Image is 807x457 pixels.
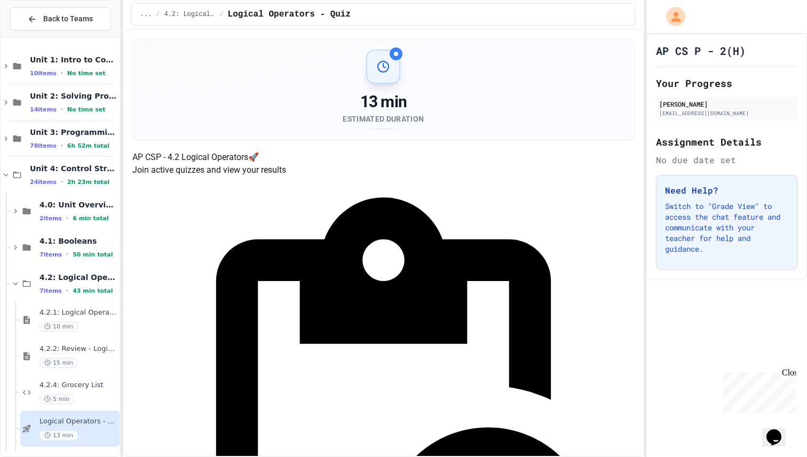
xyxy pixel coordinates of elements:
[10,7,111,30] button: Back to Teams
[67,70,106,77] span: No time set
[39,430,78,440] span: 13 min
[762,414,796,446] iframe: chat widget
[156,10,160,19] span: /
[39,394,74,404] span: 5 min
[30,164,117,173] span: Unit 4: Control Structures
[656,76,797,91] h2: Your Progress
[66,250,68,259] span: •
[66,286,68,295] span: •
[39,381,117,390] span: 4.2.4: Grocery List
[61,178,63,186] span: •
[219,10,223,19] span: /
[39,272,117,282] span: 4.2: Logical Operators
[665,184,788,197] h3: Need Help?
[67,106,106,113] span: No time set
[73,215,109,222] span: 6 min total
[656,43,746,58] h1: AP CS P - 2(H)
[39,215,62,222] span: 2 items
[343,114,424,124] div: Estimated Duration
[30,55,117,65] span: Unit 1: Intro to Computer Science
[39,236,117,246] span: 4.1: Booleans
[39,200,117,210] span: 4.0: Unit Overview
[73,287,113,294] span: 43 min total
[61,105,63,114] span: •
[343,92,424,111] div: 13 min
[39,251,62,258] span: 7 items
[228,8,351,21] span: Logical Operators - Quiz
[4,4,74,68] div: Chat with us now!Close
[39,358,78,368] span: 15 min
[73,251,113,258] span: 50 min total
[30,179,57,186] span: 24 items
[66,214,68,222] span: •
[132,164,635,177] p: Join active quizzes and view your results
[39,344,117,354] span: 4.2.2: Review - Logical Operators
[61,69,63,77] span: •
[659,99,794,109] div: [PERSON_NAME]
[39,322,78,332] span: 10 min
[30,91,117,101] span: Unit 2: Solving Problems in Computer Science
[67,179,109,186] span: 2h 23m total
[61,141,63,150] span: •
[659,109,794,117] div: [EMAIL_ADDRESS][DOMAIN_NAME]
[39,308,117,317] span: 4.2.1: Logical Operators
[140,10,152,19] span: ...
[656,134,797,149] h2: Assignment Details
[39,287,62,294] span: 7 items
[665,201,788,254] p: Switch to "Grade View" to access the chat feature and communicate with your teacher for help and ...
[67,142,109,149] span: 6h 52m total
[39,417,117,426] span: Logical Operators - Quiz
[30,142,57,149] span: 78 items
[655,4,688,29] div: My Account
[30,70,57,77] span: 10 items
[718,368,796,413] iframe: chat widget
[164,10,215,19] span: 4.2: Logical Operators
[43,13,93,25] span: Back to Teams
[30,106,57,113] span: 14 items
[656,154,797,166] div: No due date set
[30,127,117,137] span: Unit 3: Programming with Python
[132,151,635,164] h4: AP CSP - 4.2 Logical Operators 🚀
